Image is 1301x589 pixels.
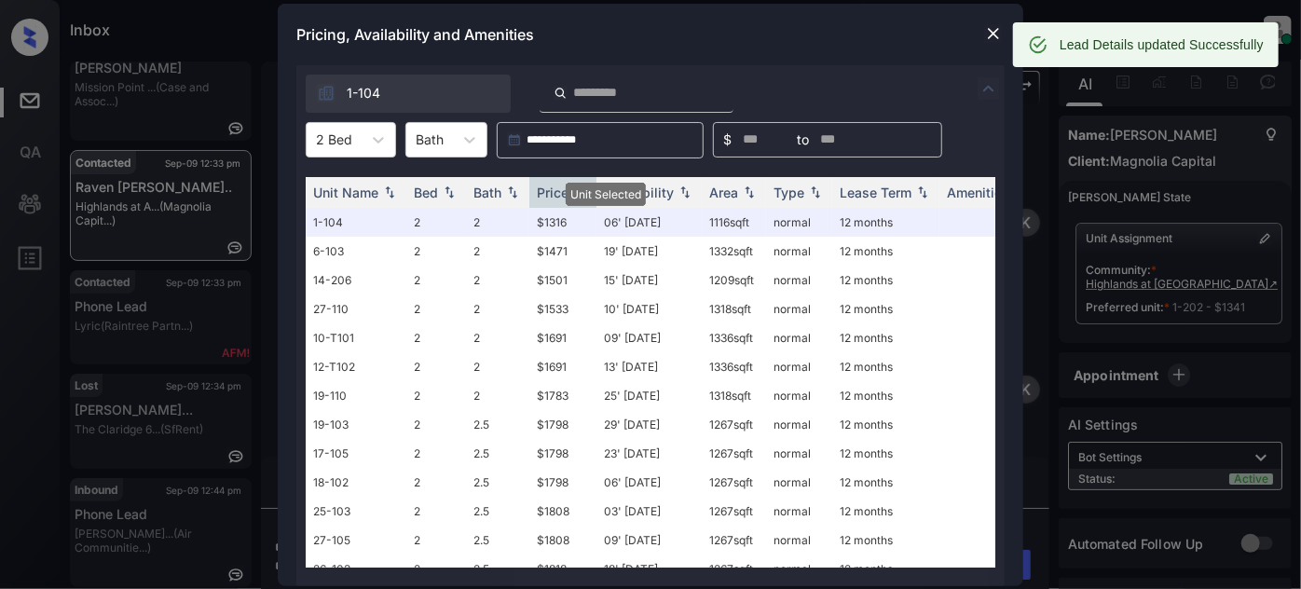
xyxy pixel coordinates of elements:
td: normal [766,208,832,237]
td: 2 [406,410,466,439]
div: Bed [414,185,438,200]
td: 2.5 [466,410,529,439]
td: 12 months [832,526,939,555]
td: 15' [DATE] [596,266,702,294]
td: $1818 [529,555,596,583]
td: 2 [466,266,529,294]
td: 12 months [832,439,939,468]
td: normal [766,497,832,526]
td: 14-206 [306,266,406,294]
td: 1318 sqft [702,381,766,410]
div: Pricing, Availability and Amenities [278,4,1023,65]
td: 12 months [832,208,939,237]
td: 12 months [832,497,939,526]
td: $1316 [529,208,596,237]
td: 19' [DATE] [596,237,702,266]
td: 10' [DATE] [596,294,702,323]
td: 12 months [832,381,939,410]
span: 1-104 [347,83,380,103]
td: $1501 [529,266,596,294]
td: $1691 [529,352,596,381]
td: normal [766,439,832,468]
td: 06' [DATE] [596,468,702,497]
td: 09' [DATE] [596,526,702,555]
td: 2 [406,468,466,497]
td: normal [766,323,832,352]
td: 12 months [832,266,939,294]
td: 12 months [832,468,939,497]
td: $1783 [529,381,596,410]
td: 2 [466,208,529,237]
td: 2 [406,237,466,266]
td: 06' [DATE] [596,208,702,237]
td: 2 [406,381,466,410]
td: $1691 [529,323,596,352]
td: normal [766,237,832,266]
td: 2.5 [466,468,529,497]
td: 2 [466,352,529,381]
td: normal [766,381,832,410]
td: 1267 sqft [702,468,766,497]
td: 12 months [832,323,939,352]
td: 1267 sqft [702,555,766,583]
td: 12 months [832,352,939,381]
td: 13' [DATE] [596,352,702,381]
td: 2 [466,323,529,352]
td: normal [766,352,832,381]
div: Lease Term [840,185,911,200]
td: normal [766,468,832,497]
div: Availability [604,185,674,200]
td: 2 [466,237,529,266]
td: 1-104 [306,208,406,237]
td: 2.5 [466,439,529,468]
td: 09' [DATE] [596,323,702,352]
td: 03' [DATE] [596,497,702,526]
img: icon-zuma [554,85,568,102]
img: sorting [570,185,589,199]
td: 1267 sqft [702,439,766,468]
span: $ [723,130,732,150]
td: 27-110 [306,294,406,323]
img: sorting [380,185,399,199]
td: 2 [406,439,466,468]
td: $1798 [529,468,596,497]
td: 2 [406,323,466,352]
td: $1471 [529,237,596,266]
td: 6-103 [306,237,406,266]
div: Type [774,185,804,200]
td: 1332 sqft [702,237,766,266]
td: 1318 sqft [702,294,766,323]
td: 25' [DATE] [596,381,702,410]
td: 2 [466,294,529,323]
td: 18-102 [306,468,406,497]
td: 26-103 [306,555,406,583]
td: $1798 [529,410,596,439]
td: 2 [406,352,466,381]
td: 2 [406,526,466,555]
td: $1808 [529,497,596,526]
td: $1533 [529,294,596,323]
td: 19-110 [306,381,406,410]
td: 12 months [832,410,939,439]
div: Price [537,185,568,200]
img: sorting [740,185,759,199]
td: 27-105 [306,526,406,555]
div: Bath [473,185,501,200]
td: 1267 sqft [702,497,766,526]
td: 2.5 [466,555,529,583]
td: normal [766,410,832,439]
div: Amenities [947,185,1009,200]
span: to [797,130,809,150]
td: 17-105 [306,439,406,468]
td: 2 [406,266,466,294]
td: 12 months [832,555,939,583]
td: 1336 sqft [702,352,766,381]
td: 18' [DATE] [596,555,702,583]
td: 2 [406,294,466,323]
img: icon-zuma [317,84,336,103]
div: Lead Details updated Successfully [1060,28,1264,62]
td: 1267 sqft [702,526,766,555]
img: sorting [676,185,694,199]
td: normal [766,294,832,323]
td: 12-T102 [306,352,406,381]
